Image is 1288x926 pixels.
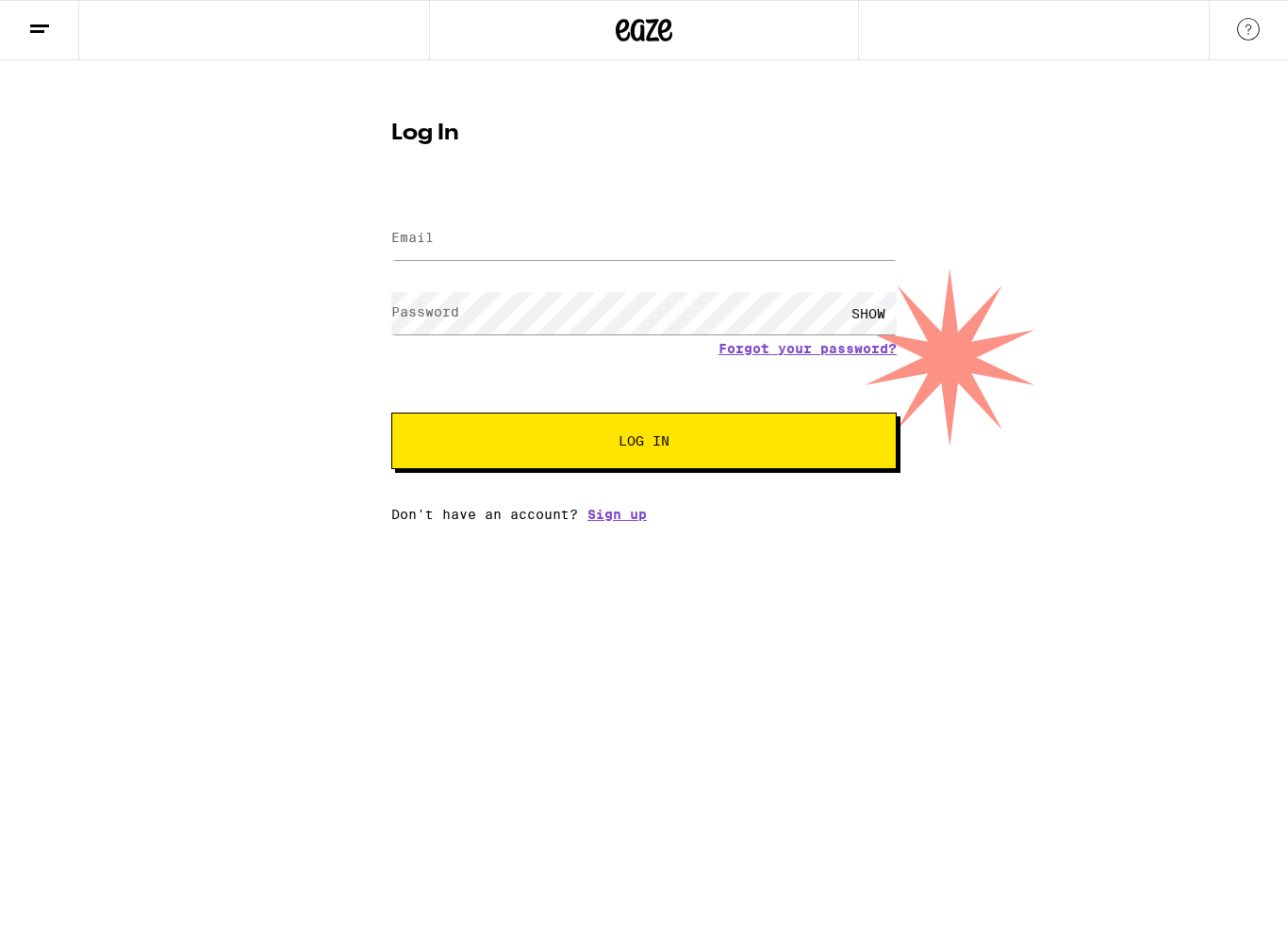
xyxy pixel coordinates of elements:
div: Don't have an account? [391,507,897,522]
label: Email [391,230,434,245]
input: Email [391,218,897,260]
a: Forgot your password? [718,341,897,356]
a: Sign up [587,507,647,522]
h1: Log In [391,122,897,145]
label: Password [391,304,459,319]
div: SHOW [840,292,897,334]
span: Log In [619,434,669,447]
button: Log In [391,413,897,469]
